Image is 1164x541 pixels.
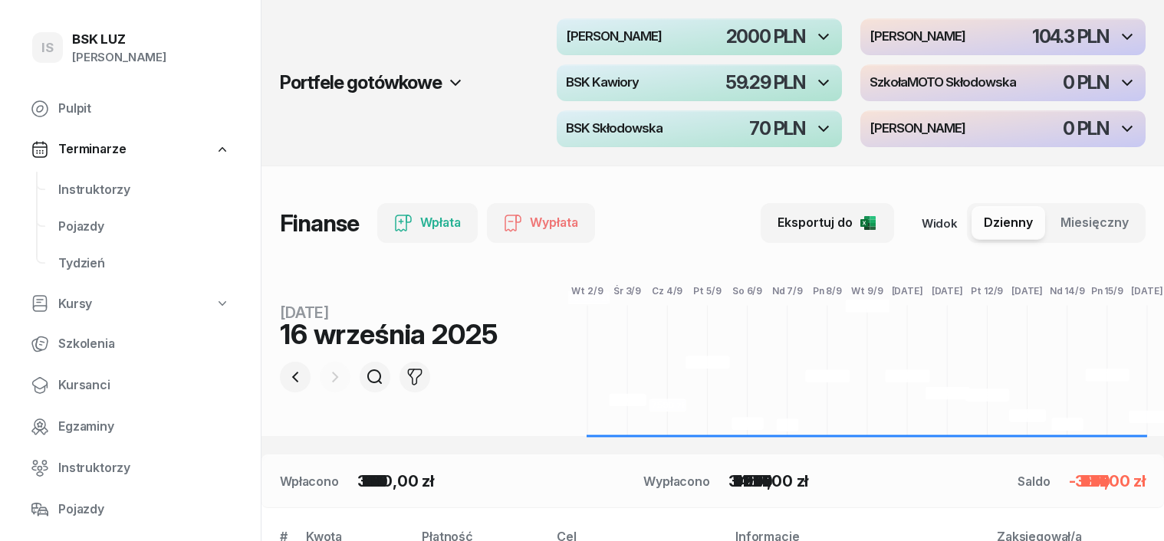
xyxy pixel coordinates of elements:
div: Saldo [1018,472,1050,490]
tspan: Nd 14/9 [1050,285,1085,297]
span: Dzienny [984,213,1033,233]
h2: Portfele gotówkowe [280,70,442,95]
tspan: Śr 3/9 [613,284,641,297]
tspan: [DATE] [1132,285,1163,297]
a: Instruktorzy [18,450,242,487]
button: Wypłata [487,203,595,243]
button: Miesięczny [1048,206,1141,240]
button: Wpłata [377,203,478,243]
tspan: Pt 5/9 [694,285,722,297]
div: 70 PLN [749,120,805,138]
span: Instruktorzy [58,458,230,478]
tspan: Nd 7/9 [772,285,803,297]
h4: BSK Skłodowska [566,122,663,136]
div: 0 PLN [1063,74,1109,92]
button: Eksportuj do [761,203,894,243]
button: BSK Skłodowska70 PLN [557,110,842,147]
div: 0 PLN [1063,120,1109,138]
span: Szkolenia [58,334,230,354]
div: 104.3 PLN [1032,28,1109,46]
span: Kursanci [58,375,230,395]
button: [PERSON_NAME]2000 PLN [557,18,842,55]
tspan: Wt 9/9 [852,285,883,297]
a: Terminarze [18,132,242,167]
a: Pulpit [18,90,242,127]
button: BSK Kawiory59.29 PLN [557,64,842,101]
tspan: [DATE] [892,285,923,297]
tspan: Cz 4/9 [652,285,682,297]
h4: [PERSON_NAME] [870,122,965,136]
a: Pojazdy [18,491,242,528]
a: Egzaminy [18,408,242,445]
span: Egzaminy [58,417,230,437]
div: 59.29 PLN [725,74,805,92]
div: Wypłacono [643,472,710,490]
tspan: Wt 2/9 [572,285,603,297]
span: Pulpit [58,99,230,119]
h1: Finanse [280,209,359,237]
div: Wpłata [394,213,461,233]
div: BSK LUZ [72,33,166,46]
span: Pojazdy [58,217,230,237]
span: Kursy [58,294,92,314]
h4: [PERSON_NAME] [566,30,662,44]
div: Wpłacono [280,472,339,490]
span: IS [41,41,54,54]
span: Instruktorzy [58,180,230,200]
a: Szkolenia [18,326,242,362]
span: Pojazdy [58,500,230,520]
div: Wypłata [504,213,578,233]
a: Kursanci [18,367,242,404]
tspan: Pn 8/9 [813,285,842,297]
tspan: [DATE] [932,285,963,297]
a: Tydzień [46,245,242,282]
span: Miesięczny [1060,213,1129,233]
div: [DATE] [280,305,497,320]
button: SzkołaMOTO Skłodowska0 PLN [860,64,1146,101]
button: Dzienny [972,206,1045,240]
span: Tydzień [58,254,230,274]
tspan: [DATE] [1011,285,1043,297]
span: Terminarze [58,139,126,159]
a: Kursy [18,287,242,322]
button: [PERSON_NAME]0 PLN [860,110,1146,147]
div: 16 września 2025 [280,320,497,348]
tspan: Pn 15/9 [1091,285,1123,297]
h4: SzkołaMOTO Skłodowska [870,76,1016,90]
a: Instruktorzy [46,172,242,208]
div: 2000 PLN [726,28,805,46]
h4: BSK Kawiory [566,76,639,90]
button: [PERSON_NAME]104.3 PLN [860,18,1146,55]
div: [PERSON_NAME] [72,48,166,67]
tspan: So 6/9 [732,285,762,297]
tspan: Pt 12/9 [972,285,1004,297]
a: Pojazdy [46,208,242,245]
h4: [PERSON_NAME] [870,30,965,44]
div: Eksportuj do [778,213,877,233]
